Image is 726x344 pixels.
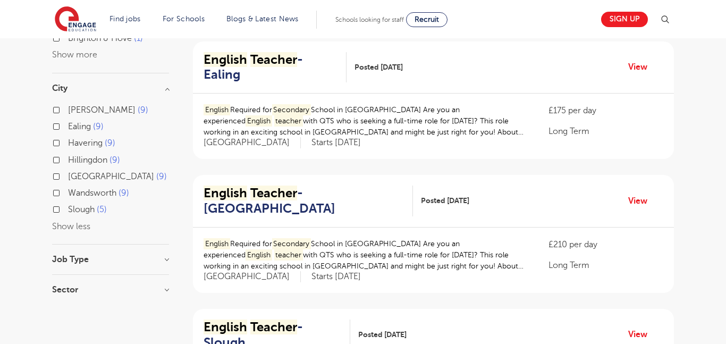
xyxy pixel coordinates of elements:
[52,222,90,231] button: Show less
[109,15,141,23] a: Find jobs
[68,155,75,162] input: Hillingdon 9
[109,155,120,165] span: 9
[204,104,230,115] mark: English
[105,138,115,148] span: 9
[250,320,297,334] mark: Teacher
[52,286,169,294] h3: Sector
[548,259,663,272] p: Long Term
[311,271,361,282] p: Starts [DATE]
[97,205,107,214] span: 5
[68,138,75,145] input: Havering 9
[204,52,247,67] mark: English
[93,122,104,131] span: 9
[204,271,301,282] span: [GEOGRAPHIC_DATA]
[628,328,655,341] a: View
[204,104,527,138] p: Required for School in [GEOGRAPHIC_DATA] Are you an experienced with QTS who is seeking a full-ti...
[406,12,448,27] a: Recruit
[358,329,407,340] span: Posted [DATE]
[204,186,413,216] a: English Teacher- [GEOGRAPHIC_DATA]
[421,195,469,206] span: Posted [DATE]
[274,115,303,127] mark: teacher
[274,249,303,261] mark: teacher
[68,122,91,131] span: Ealing
[226,15,299,23] a: Blogs & Latest News
[354,62,403,73] span: Posted [DATE]
[335,16,404,23] span: Schools looking for staff
[68,188,116,198] span: Wandsworth
[204,238,230,249] mark: English
[68,105,136,115] span: [PERSON_NAME]
[52,84,169,93] h3: City
[204,238,527,272] p: Required for School in [GEOGRAPHIC_DATA] Are you an experienced with QTS who is seeking a full-ti...
[204,186,247,200] mark: English
[548,104,663,117] p: £175 per day
[628,60,655,74] a: View
[52,50,97,60] button: Show more
[138,105,148,115] span: 9
[246,249,272,261] mark: English
[246,115,272,127] mark: English
[548,125,663,138] p: Long Term
[68,122,75,129] input: Ealing 9
[628,194,655,208] a: View
[204,320,247,334] mark: English
[272,104,311,115] mark: Secondary
[68,105,75,112] input: [PERSON_NAME] 9
[68,205,95,214] span: Slough
[68,205,75,212] input: Slough 5
[68,155,107,165] span: Hillingdon
[415,15,439,23] span: Recruit
[119,188,129,198] span: 9
[250,52,297,67] mark: Teacher
[548,238,663,251] p: £210 per day
[311,137,361,148] p: Starts [DATE]
[68,172,154,181] span: [GEOGRAPHIC_DATA]
[204,137,301,148] span: [GEOGRAPHIC_DATA]
[156,172,167,181] span: 9
[272,238,311,249] mark: Secondary
[52,255,169,264] h3: Job Type
[250,186,297,200] mark: Teacher
[55,6,96,33] img: Engage Education
[68,172,75,179] input: [GEOGRAPHIC_DATA] 9
[204,186,404,216] h2: - [GEOGRAPHIC_DATA]
[204,52,338,83] h2: - Ealing
[68,138,103,148] span: Havering
[601,12,648,27] a: Sign up
[204,52,347,83] a: English Teacher- Ealing
[163,15,205,23] a: For Schools
[68,188,75,195] input: Wandsworth 9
